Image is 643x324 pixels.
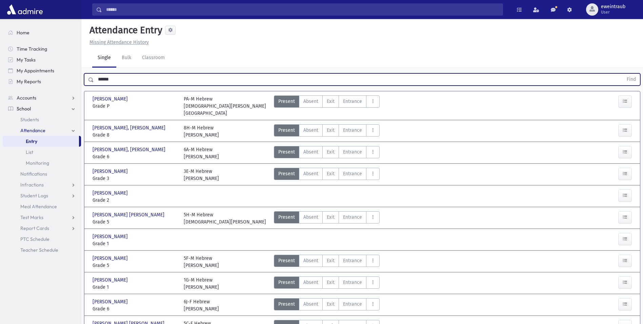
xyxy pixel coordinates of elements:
[93,131,177,139] span: Grade 8
[20,203,57,210] span: Meal Attendance
[17,68,54,74] span: My Appointments
[327,170,335,177] span: Exit
[184,95,268,117] div: PA-M Hebrew [DEMOGRAPHIC_DATA][PERSON_NAME][GEOGRAPHIC_DATA]
[327,214,335,221] span: Exit
[87,24,162,36] h5: Attendance Entry
[3,147,81,158] a: List
[3,179,81,190] a: Infractions
[20,193,48,199] span: Student Logs
[343,127,362,134] span: Entrance
[17,95,36,101] span: Accounts
[3,223,81,234] a: Report Cards
[3,103,81,114] a: School
[93,175,177,182] span: Grade 3
[20,182,44,188] span: Infractions
[17,106,31,112] span: School
[343,148,362,156] span: Entrance
[3,65,81,76] a: My Appointments
[3,201,81,212] a: Meal Attendance
[3,245,81,255] a: Teacher Schedule
[17,46,47,52] span: Time Tracking
[184,211,266,226] div: 5H-M Hebrew [DEMOGRAPHIC_DATA][PERSON_NAME]
[17,30,29,36] span: Home
[303,170,318,177] span: Absent
[343,279,362,286] span: Entrance
[92,49,116,68] a: Single
[274,255,380,269] div: AttTypes
[278,279,295,286] span: Present
[3,43,81,54] a: Time Tracking
[274,146,380,160] div: AttTypes
[3,136,79,147] a: Entry
[278,98,295,105] span: Present
[274,211,380,226] div: AttTypes
[343,301,362,308] span: Entrance
[274,298,380,312] div: AttTypes
[343,214,362,221] span: Entrance
[184,146,219,160] div: 6A-M Hebrew [PERSON_NAME]
[93,218,177,226] span: Grade 5
[343,98,362,105] span: Entrance
[5,3,44,16] img: AdmirePro
[116,49,137,68] a: Bulk
[26,160,49,166] span: Monitoring
[274,276,380,291] div: AttTypes
[93,211,166,218] span: [PERSON_NAME] [PERSON_NAME]
[601,4,625,10] span: eweintraub
[93,146,167,153] span: [PERSON_NAME], [PERSON_NAME]
[303,148,318,156] span: Absent
[93,124,167,131] span: [PERSON_NAME], [PERSON_NAME]
[303,301,318,308] span: Absent
[303,127,318,134] span: Absent
[102,3,503,16] input: Search
[327,301,335,308] span: Exit
[26,149,33,155] span: List
[93,262,177,269] span: Grade 5
[303,214,318,221] span: Absent
[3,114,81,125] a: Students
[93,298,129,305] span: [PERSON_NAME]
[93,95,129,103] span: [PERSON_NAME]
[20,116,39,123] span: Students
[303,279,318,286] span: Absent
[93,255,129,262] span: [PERSON_NAME]
[20,214,43,220] span: Test Marks
[20,171,47,177] span: Notifications
[3,190,81,201] a: Student Logs
[303,257,318,264] span: Absent
[327,148,335,156] span: Exit
[278,127,295,134] span: Present
[93,284,177,291] span: Grade 1
[278,214,295,221] span: Present
[3,54,81,65] a: My Tasks
[137,49,170,68] a: Classroom
[20,236,49,242] span: PTC Schedule
[93,233,129,240] span: [PERSON_NAME]
[327,279,335,286] span: Exit
[343,257,362,264] span: Entrance
[3,168,81,179] a: Notifications
[3,27,81,38] a: Home
[87,39,149,45] a: Missing Attendance History
[274,124,380,139] div: AttTypes
[93,190,129,197] span: [PERSON_NAME]
[20,127,45,133] span: Attendance
[303,98,318,105] span: Absent
[327,257,335,264] span: Exit
[93,276,129,284] span: [PERSON_NAME]
[93,240,177,247] span: Grade 1
[3,212,81,223] a: Test Marks
[93,197,177,204] span: Grade 2
[89,39,149,45] u: Missing Attendance History
[327,127,335,134] span: Exit
[184,168,219,182] div: 3E-M Hebrew [PERSON_NAME]
[601,10,625,15] span: User
[3,234,81,245] a: PTC Schedule
[274,95,380,117] div: AttTypes
[278,148,295,156] span: Present
[3,125,81,136] a: Attendance
[184,255,219,269] div: 5F-M Hebrew [PERSON_NAME]
[343,170,362,177] span: Entrance
[278,257,295,264] span: Present
[17,78,41,85] span: My Reports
